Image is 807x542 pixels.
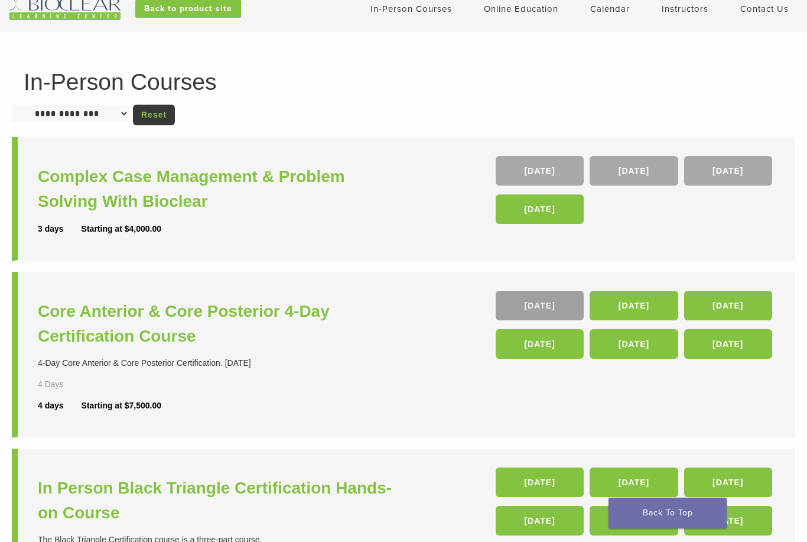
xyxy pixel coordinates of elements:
div: , , , , , [496,291,775,365]
a: [DATE] [496,194,584,224]
div: , , , [496,156,775,230]
a: [DATE] [590,156,678,186]
a: [DATE] [590,291,678,320]
a: Reset [133,105,175,125]
a: [DATE] [684,329,772,359]
a: [DATE] [684,291,772,320]
a: In-Person Courses [370,4,452,14]
a: [DATE] [684,468,772,497]
a: Calendar [590,4,630,14]
a: Contact Us [740,4,789,14]
div: Starting at $4,000.00 [82,223,161,235]
a: [DATE] [684,506,772,535]
a: [DATE] [496,506,584,535]
a: [DATE] [496,156,584,186]
a: Instructors [662,4,708,14]
a: In Person Black Triangle Certification Hands-on Course [38,476,406,525]
a: Complex Case Management & Problem Solving With Bioclear [38,164,406,214]
div: 3 days [38,223,82,235]
div: 4 days [38,400,82,412]
a: [DATE] [590,468,678,497]
a: Online Education [484,4,558,14]
div: Starting at $7,500.00 [82,400,161,412]
a: Core Anterior & Core Posterior 4-Day Certification Course [38,299,406,349]
a: [DATE] [496,329,584,359]
a: Back To Top [608,498,727,528]
div: 4-Day Core Anterior & Core Posterior Certification. [DATE] [38,357,406,369]
div: , , , , , [496,468,775,541]
h1: In-Person Courses [24,70,783,93]
a: [DATE] [496,291,584,320]
a: [DATE] [590,329,678,359]
a: [DATE] [590,506,678,535]
div: 4 Days [38,378,93,391]
a: [DATE] [684,156,772,186]
a: [DATE] [496,468,584,497]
